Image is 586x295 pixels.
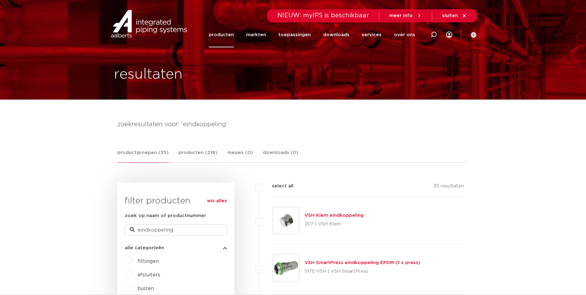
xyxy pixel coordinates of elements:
a: productgroepen (35) [117,149,169,163]
p: 35 resultaten [433,182,464,192]
p: 517E-VSH | VSH SmartPress [305,267,420,276]
a: producten (218) [179,149,217,162]
a: afsluiters [137,272,160,277]
div: my IPS [446,22,452,47]
a: wis alles [207,197,227,205]
label: select all [263,182,293,190]
a: services [362,22,382,47]
h3: filter producten [125,195,227,207]
a: toepassingen [278,22,311,47]
h1: resultaten [114,65,183,84]
a: nieuws (0) [227,149,253,162]
a: VSH Klem eindkoppeling [305,213,364,218]
input: zoeken [125,224,227,236]
a: markten [246,22,266,47]
a: producten [209,22,234,47]
h4: zoekresultaten voor: 'eindkoppeling' [117,119,469,129]
a: sluiten [442,13,467,19]
span: NIEUW: myIPS is beschikbaar [277,12,369,19]
span: sluiten [442,13,458,18]
img: Thumbnail for VSH Klem eindkoppeling [273,207,299,234]
span: meer info [389,13,413,18]
a: fittingen [137,259,159,264]
p: 207 | VSH Klem [305,219,364,229]
a: downloads [323,22,349,47]
a: downloads (0) [263,149,298,162]
a: meer info [389,13,422,19]
img: Thumbnail for VSH SmartPress eindkoppeling EPDM (1 x press) [273,254,299,281]
label: zoek op naam of productnummer [125,212,206,220]
nav: Menu [209,22,415,47]
a: VSH SmartPress eindkoppeling EPDM (1 x press) [305,260,420,265]
a: buizen [137,286,154,291]
a: over ons [394,22,415,47]
span: alle categorieën [125,246,164,250]
button: alle categorieën [125,246,227,250]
